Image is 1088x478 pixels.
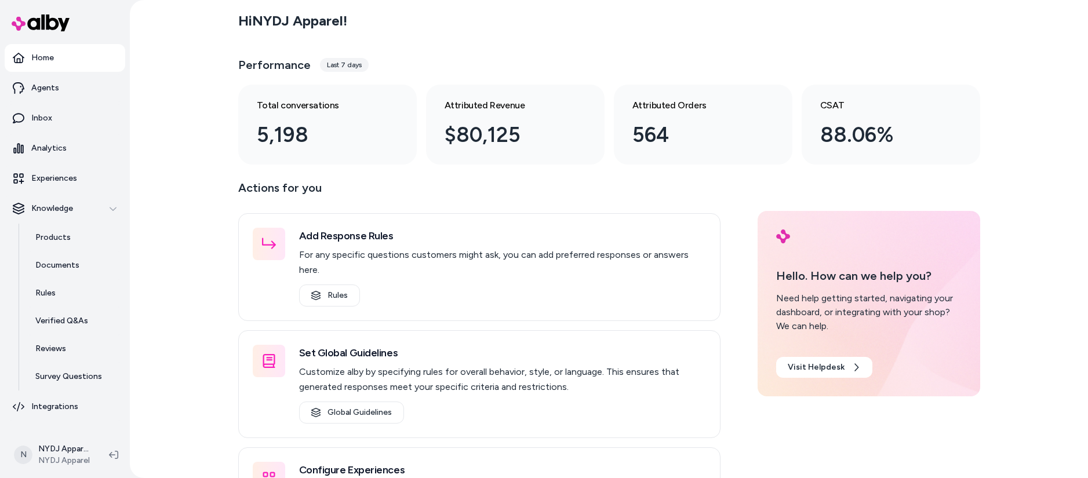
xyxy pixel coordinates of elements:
[5,44,125,72] a: Home
[31,203,73,214] p: Knowledge
[5,195,125,222] button: Knowledge
[614,85,792,165] a: Attributed Orders 564
[12,14,70,31] img: alby Logo
[7,436,100,473] button: NNYDJ Apparel ShopifyNYDJ Apparel
[31,173,77,184] p: Experiences
[238,85,417,165] a: Total conversations 5,198
[5,165,125,192] a: Experiences
[445,119,567,151] div: $80,125
[5,134,125,162] a: Analytics
[238,178,721,206] p: Actions for you
[35,343,66,355] p: Reviews
[35,232,71,243] p: Products
[632,98,755,112] h3: Attributed Orders
[299,247,706,278] p: For any specific questions customers might ask, you can add preferred responses or answers here.
[257,119,380,151] div: 5,198
[299,462,706,478] h3: Configure Experiences
[299,284,360,306] a: Rules
[776,267,962,284] p: Hello. How can we help you?
[35,287,56,299] p: Rules
[776,291,962,333] div: Need help getting started, navigating your dashboard, or integrating with your shop? We can help.
[5,104,125,132] a: Inbox
[238,12,347,30] h2: Hi NYDJ Apparel !
[5,74,125,102] a: Agents
[299,402,404,424] a: Global Guidelines
[820,98,943,112] h3: CSAT
[38,443,90,455] p: NYDJ Apparel Shopify
[426,85,605,165] a: Attributed Revenue $80,125
[299,345,706,361] h3: Set Global Guidelines
[24,251,125,279] a: Documents
[299,364,706,395] p: Customize alby by specifying rules for overall behavior, style, or language. This ensures that ge...
[5,393,125,421] a: Integrations
[632,119,755,151] div: 564
[35,371,102,382] p: Survey Questions
[776,229,790,243] img: alby Logo
[14,446,32,464] span: N
[24,224,125,251] a: Products
[776,357,872,378] a: Visit Helpdesk
[31,52,54,64] p: Home
[320,58,369,72] div: Last 7 days
[38,455,90,466] span: NYDJ Apparel
[35,260,79,271] p: Documents
[820,119,943,151] div: 88.06%
[24,279,125,307] a: Rules
[31,143,67,154] p: Analytics
[24,307,125,335] a: Verified Q&As
[445,98,567,112] h3: Attributed Revenue
[299,228,706,244] h3: Add Response Rules
[257,98,380,112] h3: Total conversations
[31,401,78,413] p: Integrations
[31,82,59,94] p: Agents
[24,363,125,391] a: Survey Questions
[802,85,980,165] a: CSAT 88.06%
[31,112,52,124] p: Inbox
[24,335,125,363] a: Reviews
[238,57,311,73] h3: Performance
[35,315,88,327] p: Verified Q&As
